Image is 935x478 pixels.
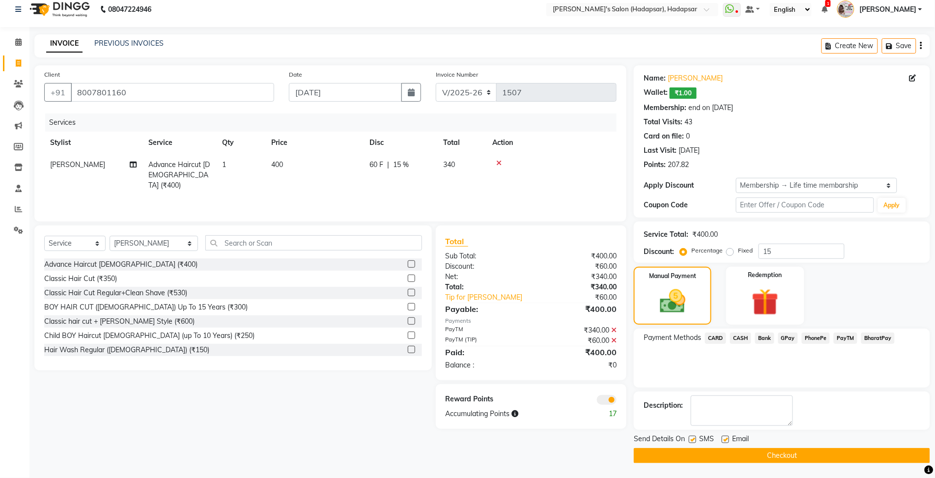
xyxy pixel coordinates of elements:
button: Apply [878,198,906,213]
div: Advance Haircut [DEMOGRAPHIC_DATA] (₹400) [44,259,198,270]
div: ₹340.00 [531,325,624,336]
span: BharatPay [861,333,895,344]
div: Coupon Code [644,200,736,210]
img: _gift.svg [743,285,787,319]
a: [PERSON_NAME] [668,73,723,84]
span: [PERSON_NAME] [859,4,916,15]
div: 17 [578,409,624,419]
span: 400 [271,160,283,169]
div: Payments [446,317,617,325]
div: PayTM [438,325,531,336]
div: Services [45,113,624,132]
div: ₹60.00 [531,261,624,272]
div: Net: [438,272,531,282]
div: Paid: [438,346,531,358]
span: Send Details On [634,434,685,446]
div: [DATE] [679,145,700,156]
div: Card on file: [644,131,684,141]
label: Invoice Number [436,70,479,79]
input: Search by Name/Mobile/Email/Code [71,83,274,102]
th: Total [437,132,486,154]
div: Description: [644,400,683,411]
label: Percentage [691,246,723,255]
button: +91 [44,83,72,102]
span: 15 % [393,160,409,170]
th: Action [486,132,617,154]
div: ₹400.00 [531,346,624,358]
th: Disc [364,132,437,154]
div: Classic hair cut + [PERSON_NAME] Style (₹600) [44,316,195,327]
div: Classic Hair Cut (₹350) [44,274,117,284]
div: ₹400.00 [531,251,624,261]
div: ₹0 [531,360,624,370]
span: GPay [778,333,798,344]
div: Total: [438,282,531,292]
a: Tip for [PERSON_NAME] [438,292,547,303]
div: Reward Points [438,394,531,405]
img: PAVAN [837,0,854,18]
div: Balance : [438,360,531,370]
div: Child BOY Haircut [DEMOGRAPHIC_DATA] (up To 10 Years) (₹250) [44,331,255,341]
div: ₹340.00 [531,282,624,292]
div: Apply Discount [644,180,736,191]
div: Last Visit: [644,145,677,156]
div: Points: [644,160,666,170]
div: 43 [684,117,692,127]
div: Accumulating Points [438,409,578,419]
span: ₹1.00 [670,87,697,99]
button: Save [882,38,916,54]
span: | [387,160,389,170]
div: end on [DATE] [688,103,733,113]
span: PhonePe [802,333,830,344]
th: Price [265,132,364,154]
input: Search or Scan [205,235,422,251]
span: Payment Methods [644,333,701,343]
label: Date [289,70,302,79]
span: 340 [443,160,455,169]
div: ₹400.00 [531,303,624,315]
div: Sub Total: [438,251,531,261]
label: Manual Payment [649,272,696,281]
div: Wallet: [644,87,668,99]
div: PayTM (TIP) [438,336,531,346]
div: ₹60.00 [531,336,624,346]
a: 1 [822,5,827,14]
div: Hair Wash Regular ([DEMOGRAPHIC_DATA]) (₹150) [44,345,209,355]
span: CARD [705,333,726,344]
span: PayTM [834,333,857,344]
input: Enter Offer / Coupon Code [736,197,874,213]
img: _cash.svg [652,286,694,316]
th: Stylist [44,132,142,154]
span: Total [446,236,468,247]
div: 0 [686,131,690,141]
div: Discount: [438,261,531,272]
div: ₹60.00 [546,292,624,303]
span: SMS [699,434,714,446]
span: 1 [222,160,226,169]
span: 60 F [369,160,383,170]
div: ₹340.00 [531,272,624,282]
div: 207.82 [668,160,689,170]
div: Membership: [644,103,686,113]
div: Discount: [644,247,674,257]
div: Total Visits: [644,117,682,127]
div: Name: [644,73,666,84]
div: Classic Hair Cut Regular+Clean Shave (₹530) [44,288,187,298]
label: Redemption [748,271,782,280]
div: Payable: [438,303,531,315]
button: Create New [822,38,878,54]
div: ₹400.00 [692,229,718,240]
a: INVOICE [46,35,83,53]
a: PREVIOUS INVOICES [94,39,164,48]
div: BOY HAIR CUT ([DEMOGRAPHIC_DATA]) Up To 15 Years (₹300) [44,302,248,312]
th: Service [142,132,216,154]
label: Fixed [738,246,753,255]
th: Qty [216,132,265,154]
div: Service Total: [644,229,688,240]
label: Client [44,70,60,79]
span: Email [732,434,749,446]
span: [PERSON_NAME] [50,160,105,169]
span: Bank [755,333,774,344]
button: Checkout [634,448,930,463]
span: CASH [730,333,751,344]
